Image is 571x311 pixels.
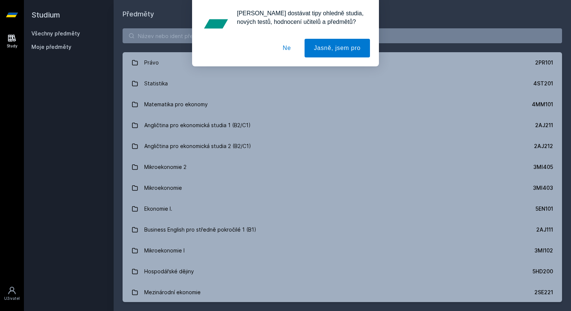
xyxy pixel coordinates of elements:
div: Uživatel [4,296,20,301]
a: Mikroekonomie 3MI403 [123,178,562,198]
button: Ne [274,39,300,57]
a: Hospodářské dějiny 5HD200 [123,261,562,282]
a: Mikroekonomie I 3MI102 [123,240,562,261]
div: Hospodářské dějiny [144,264,194,279]
a: Matematika pro ekonomy 4MM101 [123,94,562,115]
img: notification icon [201,9,231,39]
a: Ekonomie I. 5EN101 [123,198,562,219]
div: 4ST201 [533,80,553,87]
div: Business English pro středně pokročilé 1 (B1) [144,222,256,237]
a: Angličtina pro ekonomická studia 2 (B2/C1) 2AJ212 [123,136,562,157]
div: 2AJ211 [535,122,553,129]
div: Matematika pro ekonomy [144,97,208,112]
a: Angličtina pro ekonomická studia 1 (B2/C1) 2AJ211 [123,115,562,136]
div: [PERSON_NAME] dostávat tipy ohledně studia, nových testů, hodnocení učitelů a předmětů? [231,9,370,26]
div: Angličtina pro ekonomická studia 1 (B2/C1) [144,118,251,133]
div: 2SE221 [534,289,553,296]
div: Mikroekonomie [144,180,182,195]
button: Jasně, jsem pro [305,39,370,57]
div: 5HD200 [533,268,553,275]
div: 3MI405 [533,163,553,171]
a: Statistika 4ST201 [123,73,562,94]
div: 2AJ212 [534,142,553,150]
a: Uživatel [1,282,22,305]
div: Mezinárodní ekonomie [144,285,201,300]
div: Mikroekonomie 2 [144,160,186,175]
div: 3MI102 [534,247,553,254]
div: 2AJ111 [536,226,553,233]
a: Mikroekonomie 2 3MI405 [123,157,562,178]
div: Statistika [144,76,168,91]
a: Mezinárodní ekonomie 2SE221 [123,282,562,303]
div: Mikroekonomie I [144,243,185,258]
div: Angličtina pro ekonomická studia 2 (B2/C1) [144,139,251,154]
div: 4MM101 [532,101,553,108]
div: 5EN101 [535,205,553,213]
div: Ekonomie I. [144,201,172,216]
a: Business English pro středně pokročilé 1 (B1) 2AJ111 [123,219,562,240]
div: 3MI403 [533,184,553,192]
